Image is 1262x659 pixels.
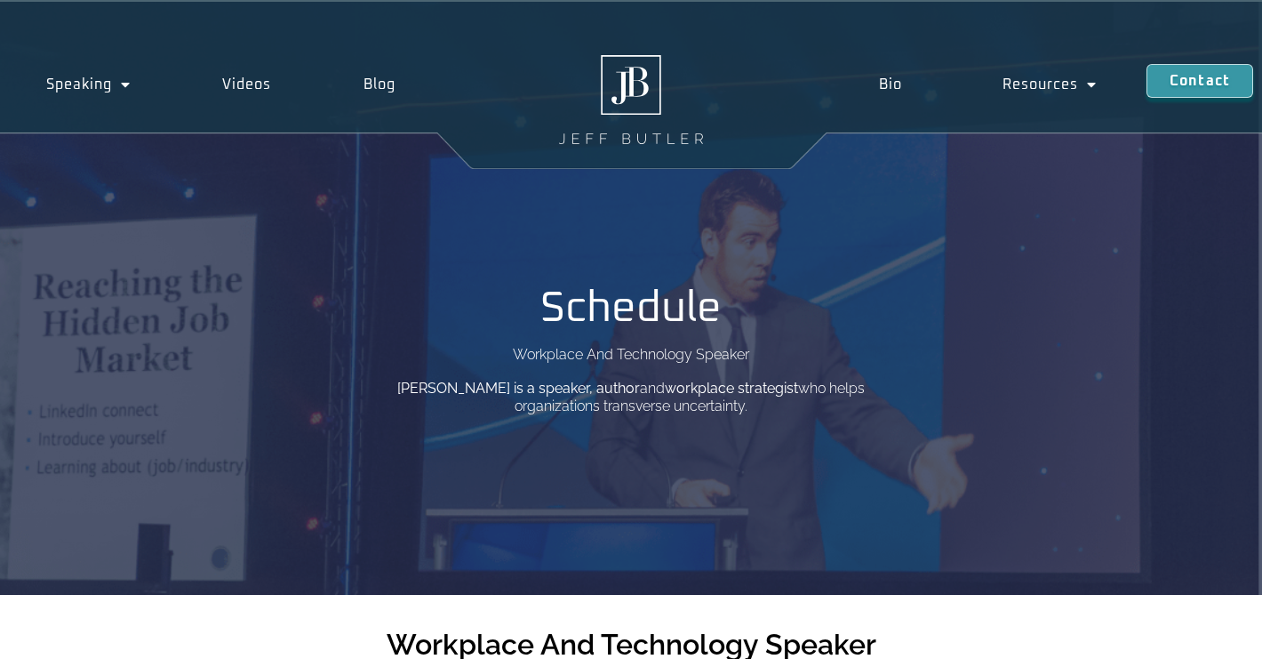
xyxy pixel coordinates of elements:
[1170,74,1230,88] span: Contact
[378,380,884,415] p: and who helps organizations transverse uncertainty.
[397,380,640,397] b: [PERSON_NAME] is a speaker, author
[540,287,722,330] h1: Schedule
[177,64,318,105] a: Videos
[829,64,953,105] a: Bio
[665,380,798,397] b: workplace strategist
[829,64,1146,105] nav: Menu
[513,348,749,362] p: Workplace And Technology Speaker
[317,64,442,105] a: Blog
[387,631,876,659] h2: Workplace And Technology Speaker
[952,64,1146,105] a: Resources
[1146,64,1253,98] a: Contact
